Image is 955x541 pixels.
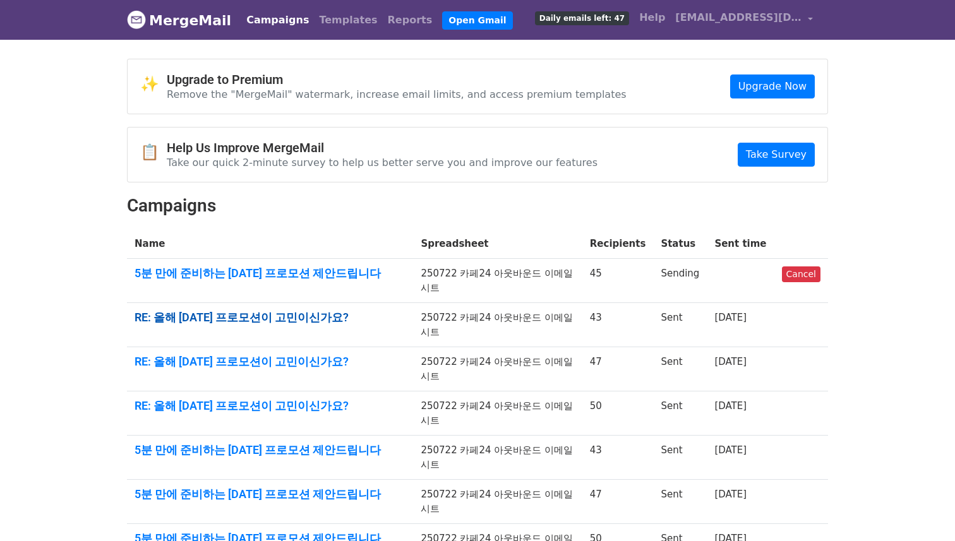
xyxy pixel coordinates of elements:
[127,10,146,29] img: MergeMail logo
[714,400,747,412] a: [DATE]
[653,436,707,480] td: Sent
[135,355,405,369] a: RE: 올해 [DATE] 프로모션이 고민이신가요?
[383,8,438,33] a: Reports
[653,229,707,259] th: Status
[135,487,405,501] a: 5분 만에 준비하는 [DATE] 프로모션 제안드립니다
[730,74,815,98] a: Upgrade Now
[653,259,707,303] td: Sending
[782,266,820,282] a: Cancel
[653,391,707,436] td: Sent
[738,143,815,167] a: Take Survey
[135,399,405,413] a: RE: 올해 [DATE] 프로모션이 고민이신가요?
[413,259,582,303] td: 250722 카페24 아웃바운드 이메일 시트
[413,303,582,347] td: 250722 카페24 아웃바운드 이메일 시트
[714,356,747,367] a: [DATE]
[582,347,654,391] td: 47
[582,259,654,303] td: 45
[140,75,167,93] span: ✨
[892,480,955,541] iframe: Chat Widget
[167,88,627,101] p: Remove the "MergeMail" watermark, increase email limits, and access premium templates
[127,7,231,33] a: MergeMail
[530,5,634,30] a: Daily emails left: 47
[675,10,802,25] span: [EMAIL_ADDRESS][DOMAIN_NAME]
[653,347,707,391] td: Sent
[714,489,747,500] a: [DATE]
[167,156,598,169] p: Take our quick 2-minute survey to help us better serve you and improve our features
[582,391,654,436] td: 50
[653,303,707,347] td: Sent
[241,8,314,33] a: Campaigns
[413,480,582,524] td: 250722 카페24 아웃바운드 이메일 시트
[413,347,582,391] td: 250722 카페24 아웃바운드 이메일 시트
[714,444,747,456] a: [DATE]
[714,312,747,323] a: [DATE]
[582,436,654,480] td: 43
[535,11,629,25] span: Daily emails left: 47
[442,11,512,30] a: Open Gmail
[413,229,582,259] th: Spreadsheet
[582,303,654,347] td: 43
[167,140,598,155] h4: Help Us Improve MergeMail
[707,229,774,259] th: Sent time
[140,143,167,162] span: 📋
[167,72,627,87] h4: Upgrade to Premium
[127,195,828,217] h2: Campaigns
[670,5,818,35] a: [EMAIL_ADDRESS][DOMAIN_NAME]
[127,229,413,259] th: Name
[653,480,707,524] td: Sent
[135,266,405,280] a: 5분 만에 준비하는 [DATE] 프로모션 제안드립니다
[413,391,582,436] td: 250722 카페24 아웃바운드 이메일 시트
[582,480,654,524] td: 47
[582,229,654,259] th: Recipients
[135,443,405,457] a: 5분 만에 준비하는 [DATE] 프로모션 제안드립니다
[634,5,670,30] a: Help
[413,436,582,480] td: 250722 카페24 아웃바운드 이메일 시트
[314,8,382,33] a: Templates
[135,311,405,324] a: RE: 올해 [DATE] 프로모션이 고민이신가요?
